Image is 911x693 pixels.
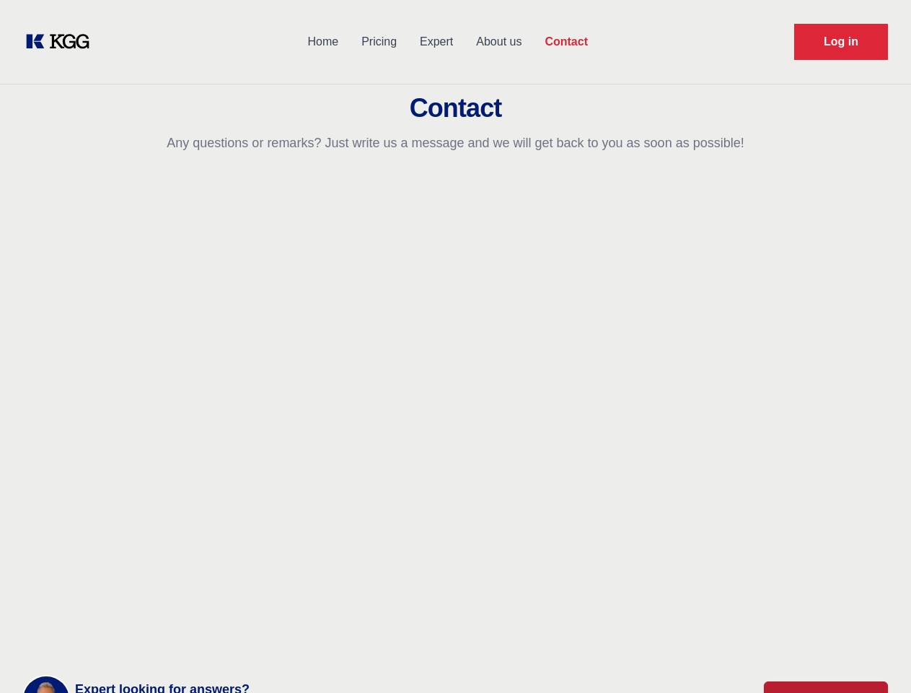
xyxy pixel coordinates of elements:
a: Pricing [350,23,408,61]
a: Expert [408,23,465,61]
a: Contact [533,23,599,61]
a: Request Demo [794,24,888,60]
a: Home [296,23,350,61]
iframe: Chat Widget [839,624,911,693]
p: Any questions or remarks? Just write us a message and we will get back to you as soon as possible! [17,134,894,152]
a: About us [465,23,533,61]
h2: Contact [17,94,894,123]
a: KOL Knowledge Platform: Talk to Key External Experts (KEE) [23,30,101,53]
